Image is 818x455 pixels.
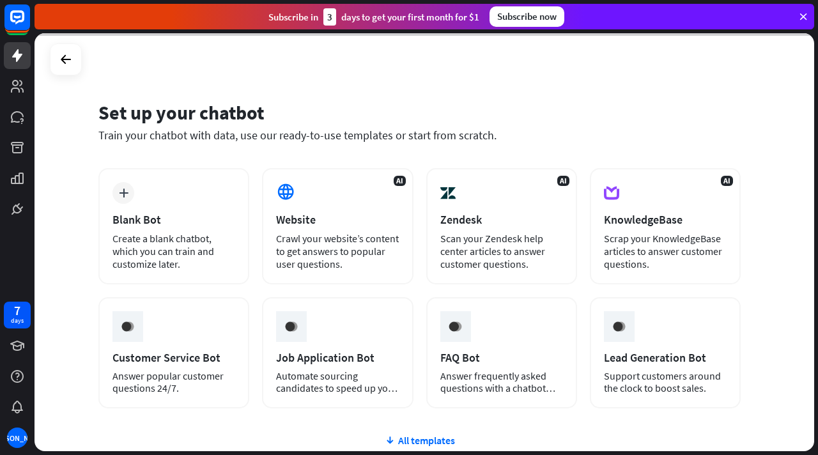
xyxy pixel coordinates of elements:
[268,8,479,26] div: Subscribe in days to get your first month for $1
[14,305,20,316] div: 7
[11,316,24,325] div: days
[490,6,564,27] div: Subscribe now
[4,302,31,328] a: 7 days
[323,8,336,26] div: 3
[7,428,27,448] div: [PERSON_NAME]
